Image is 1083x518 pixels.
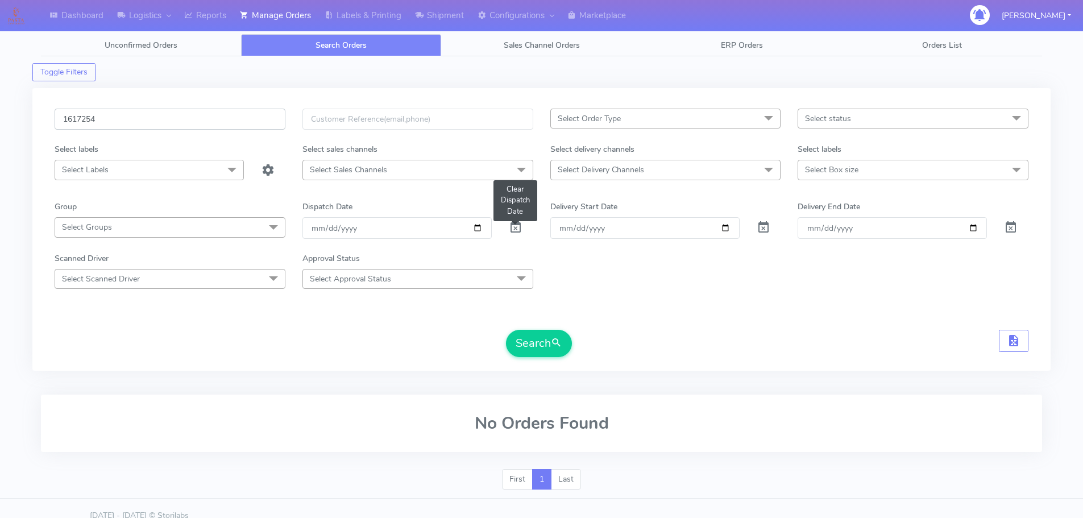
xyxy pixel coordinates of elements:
span: Select status [805,113,851,124]
span: ERP Orders [721,40,763,51]
span: Sales Channel Orders [504,40,580,51]
span: Select Box size [805,164,858,175]
span: Orders List [922,40,962,51]
button: Toggle Filters [32,63,96,81]
h2: No Orders Found [55,414,1028,433]
label: Delivery End Date [798,201,860,213]
label: Select delivery channels [550,143,634,155]
button: Search [506,330,572,357]
input: Customer Reference(email,phone) [302,109,533,130]
input: Order Id [55,109,285,130]
label: Select labels [55,143,98,155]
label: Group [55,201,77,213]
span: Select Order Type [558,113,621,124]
span: Select Delivery Channels [558,164,644,175]
label: Select sales channels [302,143,377,155]
label: Delivery Start Date [550,201,617,213]
span: Select Scanned Driver [62,273,140,284]
span: Select Sales Channels [310,164,387,175]
span: Select Labels [62,164,109,175]
label: Scanned Driver [55,252,109,264]
span: Unconfirmed Orders [105,40,177,51]
ul: Tabs [41,34,1042,56]
label: Select labels [798,143,841,155]
label: Dispatch Date [302,201,352,213]
label: Approval Status [302,252,360,264]
span: Search Orders [316,40,367,51]
span: Select Groups [62,222,112,233]
button: [PERSON_NAME] [993,4,1080,27]
span: Select Approval Status [310,273,391,284]
a: 1 [532,469,551,490]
